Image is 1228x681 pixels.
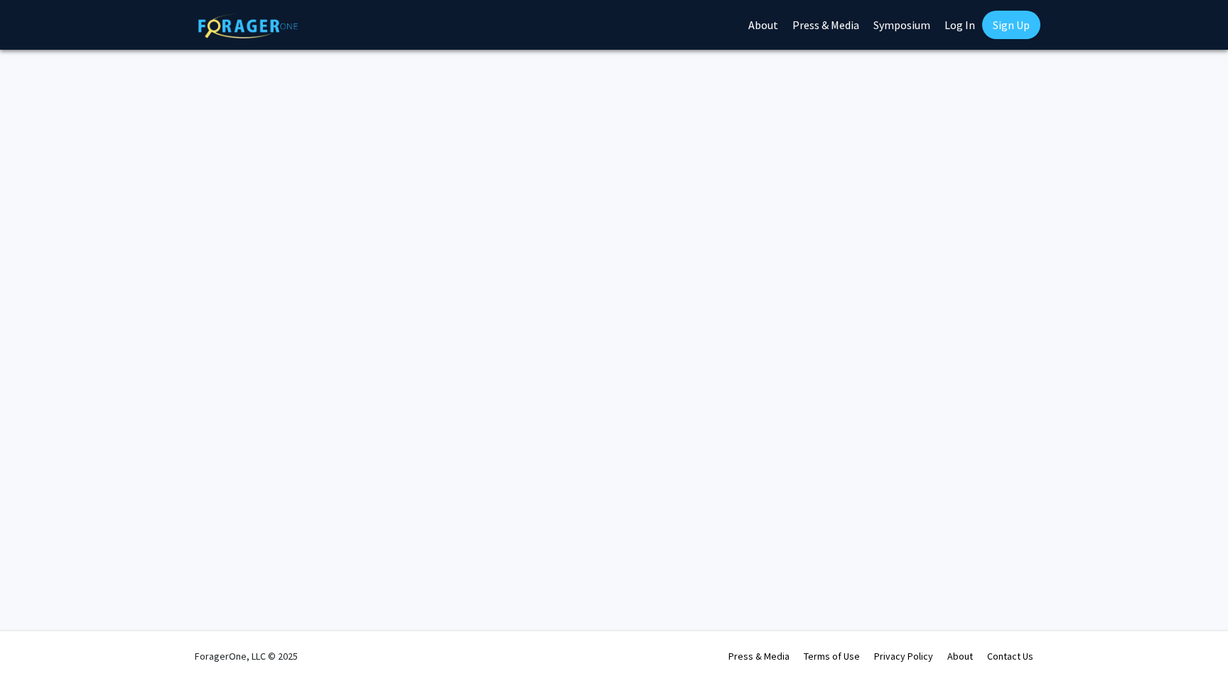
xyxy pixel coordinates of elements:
img: ForagerOne Logo [198,14,298,38]
a: Sign Up [982,11,1040,39]
a: Contact Us [987,650,1033,663]
a: About [947,650,973,663]
a: Privacy Policy [874,650,933,663]
a: Terms of Use [804,650,860,663]
div: ForagerOne, LLC © 2025 [195,631,298,681]
a: Press & Media [728,650,790,663]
